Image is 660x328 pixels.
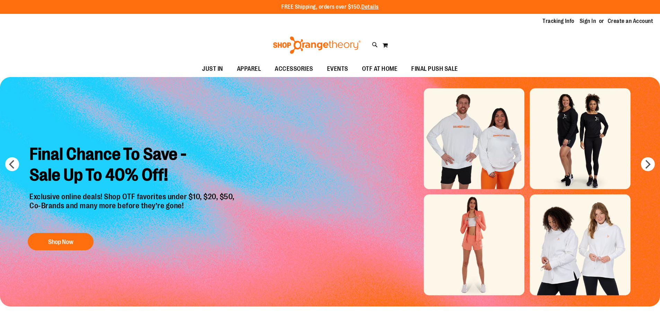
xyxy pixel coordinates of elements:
a: OTF AT HOME [355,61,405,77]
span: EVENTS [327,61,348,77]
button: Shop Now [28,233,94,250]
img: Shop Orangetheory [272,36,362,54]
span: ACCESSORIES [275,61,313,77]
a: Details [361,4,379,10]
a: Tracking Info [543,17,574,25]
a: Sign In [580,17,596,25]
a: ACCESSORIES [268,61,320,77]
button: prev [5,157,19,171]
p: Exclusive online deals! Shop OTF favorites under $10, $20, $50, Co-Brands and many more before th... [24,192,241,226]
a: Create an Account [608,17,653,25]
a: EVENTS [320,61,355,77]
span: APPAREL [237,61,261,77]
a: JUST IN [195,61,230,77]
a: Final Chance To Save -Sale Up To 40% Off! Exclusive online deals! Shop OTF favorites under $10, $... [24,138,241,254]
a: FINAL PUSH SALE [404,61,465,77]
p: FREE Shipping, orders over $150. [281,3,379,11]
span: FINAL PUSH SALE [411,61,458,77]
span: OTF AT HOME [362,61,398,77]
button: next [641,157,655,171]
a: APPAREL [230,61,268,77]
h2: Final Chance To Save - Sale Up To 40% Off! [24,138,241,192]
span: JUST IN [202,61,223,77]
